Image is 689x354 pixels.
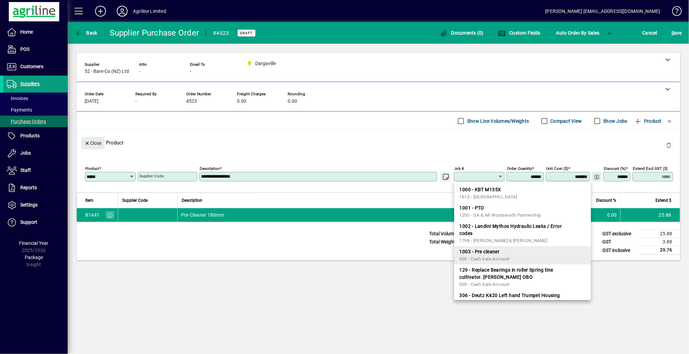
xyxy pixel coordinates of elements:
[546,6,660,17] div: [PERSON_NAME] [EMAIL_ADDRESS][DOMAIN_NAME]
[460,223,568,237] span: 1002 - Landini Mythos Hydraulic Leaks / Error codes
[640,246,680,255] td: 29.76
[240,31,253,35] span: Draft
[110,27,199,38] div: Supplier Purchase Order
[496,27,542,39] button: Custom Fields
[454,184,591,202] mat-option: 1000 - KBT M135X
[20,46,29,52] span: POS
[454,290,591,315] mat-option: 306 - Deutz K420 Left hand Trumpet Housing Seals & Bearings
[426,238,466,246] td: Total Weight
[85,212,99,218] div: B1441
[133,6,166,17] div: Agriline Limited
[655,197,671,204] span: Extend $
[3,93,68,104] a: Invoices
[20,150,31,156] span: Jobs
[604,166,626,171] mat-label: Discount (%)
[460,194,517,199] span: 1613 - [GEOGRAPHIC_DATA]
[592,172,601,181] button: Change Price Levels
[596,197,616,204] span: Discount %
[460,248,500,255] span: 1003 - Pre cleaner
[7,96,28,101] span: Invoices
[438,27,485,39] button: Documents (0)
[76,130,680,155] div: Product
[553,27,603,39] button: Auto Order By Sales
[90,5,111,17] button: Add
[85,166,99,171] mat-label: Product
[460,186,501,193] span: 1000 - KBT M135X
[3,145,68,162] a: Jobs
[667,1,681,23] a: Knowledge Base
[20,168,31,173] span: Staff
[20,29,33,35] span: Home
[640,238,680,246] td: 3.88
[122,197,148,204] span: Supplier Code
[68,27,105,39] app-page-header-button: Back
[135,99,137,104] span: -
[671,30,674,36] span: S
[186,99,197,104] span: 4523
[85,197,93,204] span: Item
[111,5,133,17] button: Profile
[20,202,38,208] span: Settings
[643,27,658,38] span: Cancel
[633,166,668,171] mat-label: Extend excl GST ($)
[556,27,600,38] span: Auto Order By Sales
[498,30,540,36] span: Custom Fields
[73,27,99,39] button: Back
[641,27,659,39] button: Cancel
[460,213,541,218] span: 1200 - DA & AR Wordsworth Partnership
[75,30,97,36] span: Back
[426,230,466,238] td: Total Volume
[507,166,532,171] mat-label: Order Quantity
[599,246,640,255] td: GST inclusive
[3,214,68,231] a: Support
[139,69,140,74] span: -
[460,292,568,306] span: 306 - Deutz K420 Left hand Trumpet Housing Seals & Bearings
[3,104,68,116] a: Payments
[3,127,68,144] a: Products
[80,140,106,146] app-page-header-button: Close
[460,238,548,243] span: 1798 - [PERSON_NAME] & [PERSON_NAME]
[671,27,682,38] span: ave
[85,69,129,74] span: 52 - Bare-Co (NZ) Ltd
[181,212,224,218] span: Pre-Cleaner 180mm
[460,267,568,281] span: 129 - Replace Bearings in roller Spring tine cultivator. [PERSON_NAME] OBO
[661,137,677,153] button: Delete
[640,230,680,238] td: 25.88
[585,208,620,222] td: 0.00
[19,240,49,246] span: Financial Year
[20,219,37,225] span: Support
[634,116,662,126] span: Product
[620,208,680,222] td: 25.88
[7,107,32,113] span: Payments
[3,179,68,196] a: Reports
[7,119,46,124] span: Purchase Orders
[3,24,68,41] a: Home
[237,99,246,104] span: 0.00
[454,246,591,264] mat-option: 1003 - Pre cleaner
[20,81,40,86] span: Suppliers
[599,238,640,246] td: GST
[20,185,37,190] span: Reports
[25,255,43,260] span: Package
[139,174,164,178] mat-label: Supplier Code
[213,28,229,39] div: #4523
[3,197,68,214] a: Settings
[454,166,464,171] mat-label: Job #
[440,30,484,36] span: Documents (0)
[288,99,297,104] span: 0.00
[549,118,582,124] label: Compact View
[460,204,484,212] span: 1001 - PTO
[460,256,510,261] span: 500 - Cash Sale Account
[82,137,105,149] button: Close
[84,138,102,149] span: Close
[190,69,191,74] span: -
[200,166,220,171] mat-label: Description
[3,162,68,179] a: Staff
[85,99,98,104] span: [DATE]
[466,118,529,124] label: Show Line Volumes/Weights
[661,142,677,148] app-page-header-button: Delete
[454,221,591,246] mat-option: 1002 - Landini Mythos Hydraulic Leaks / Error codes
[670,27,684,39] button: Save
[3,41,68,58] a: POS
[20,133,40,138] span: Products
